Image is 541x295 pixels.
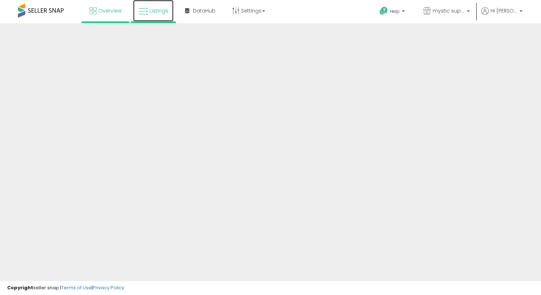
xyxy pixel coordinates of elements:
span: Listings [150,7,168,14]
a: Hi [PERSON_NAME] [481,7,522,23]
strong: Copyright [7,284,33,291]
span: Hi [PERSON_NAME] [491,7,517,14]
a: Terms of Use [61,284,92,291]
span: mystic supply [433,7,465,14]
span: DataHub [193,7,215,14]
span: Help [390,8,400,14]
a: Help [374,1,412,23]
i: Get Help [379,6,388,15]
span: Overview [98,7,122,14]
div: seller snap | | [7,285,124,291]
a: Privacy Policy [93,284,124,291]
